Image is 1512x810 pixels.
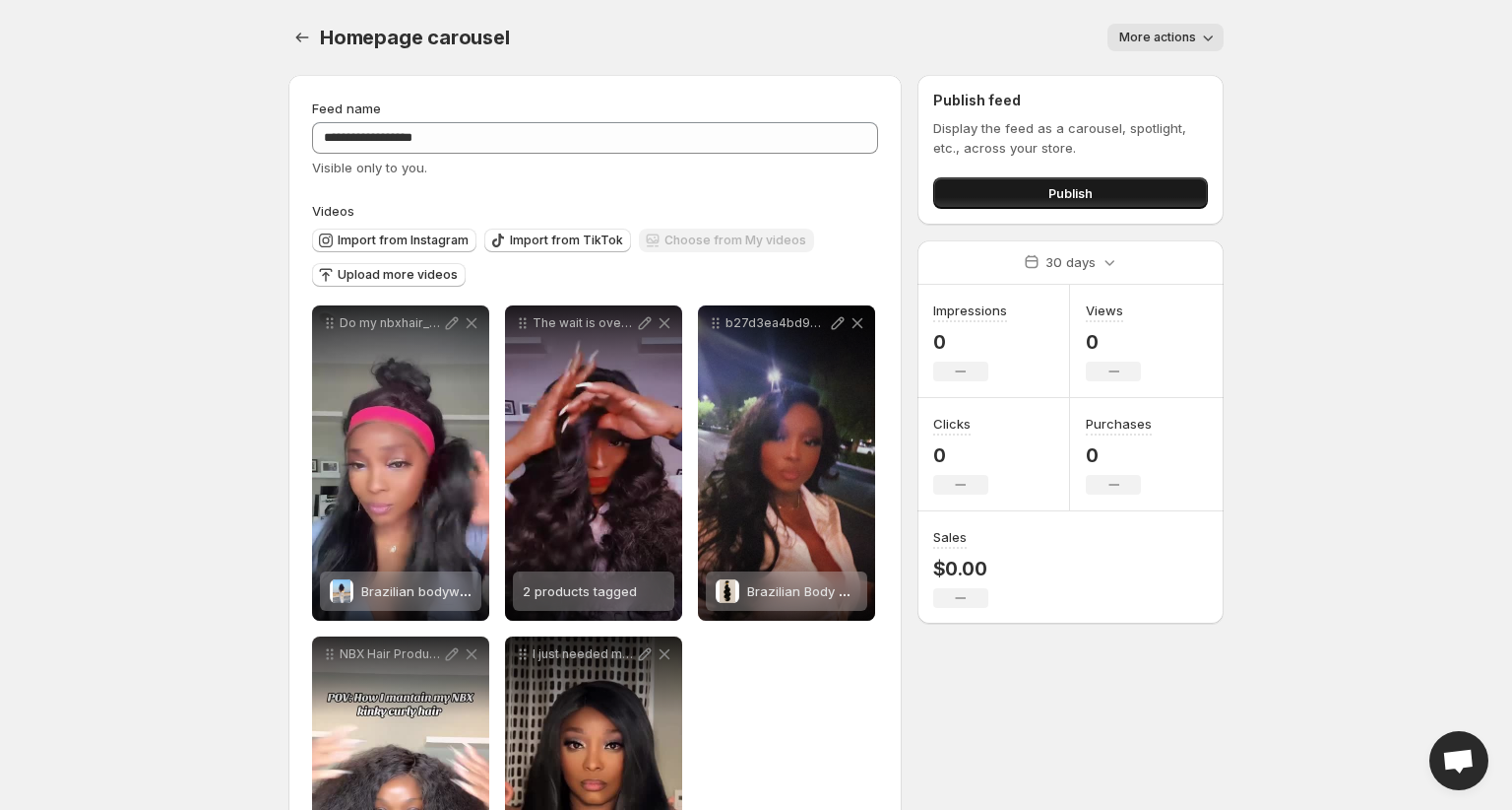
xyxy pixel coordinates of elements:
button: Import from TikTok [484,229,631,252]
p: 30 days [1045,252,1096,272]
span: Feed name [312,101,381,116]
div: The wait is over nbxhair_ is officially dropping [DATE][DATE] Get ready to elevate your hair game... [505,305,682,621]
button: More actions [1107,24,1224,51]
h3: Impressions [933,301,1007,320]
p: l just needed my hair done nbxhair_ [533,646,635,662]
p: 0 [1086,443,1152,467]
span: Videos [312,203,354,219]
p: Do my nbxhair_ with me [340,315,442,331]
span: Import from Instagram [338,233,469,248]
span: Upload more videos [338,267,458,283]
span: More actions [1119,30,1196,45]
div: Open chat [1429,731,1488,790]
div: b27d3ea4bd99448dbf64c3a1eb4a861eBrazilian Body Wave extensionsBrazilian Body Wave extensions [698,305,875,621]
p: 0 [1086,330,1141,354]
p: The wait is over nbxhair_ is officially dropping [DATE][DATE] Get ready to elevate your hair game... [533,315,635,331]
span: Publish [1048,183,1093,203]
span: Import from TikTok [510,233,623,248]
h3: Clicks [933,414,971,434]
p: 0 [933,443,988,467]
div: Do my nbxhair_ with meBrazilian bodywaveBrazilian bodywave [312,305,489,621]
span: Homepage carousel [320,26,510,49]
span: Brazilian bodywave [361,583,482,599]
span: Brazilian Body Wave extensions [747,583,944,599]
span: 2 products tagged [523,583,637,599]
p: Display the feed as a carousel, spotlight, etc., across your store. [933,118,1208,158]
span: Visible only to you. [312,160,427,175]
p: b27d3ea4bd99448dbf64c3a1eb4a861e [725,315,828,331]
p: NBX Hair Products Spray bottle with water only Garnier Fructos curl construction creation mousse ... [340,646,442,662]
p: 0 [933,330,1007,354]
button: Settings [288,24,316,51]
h3: Sales [933,527,967,547]
h3: Purchases [1086,414,1152,434]
button: Publish [933,177,1208,209]
p: $0.00 [933,557,988,580]
h3: Views [1086,301,1123,320]
button: Upload more videos [312,263,466,287]
h2: Publish feed [933,91,1208,110]
button: Import from Instagram [312,229,476,252]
